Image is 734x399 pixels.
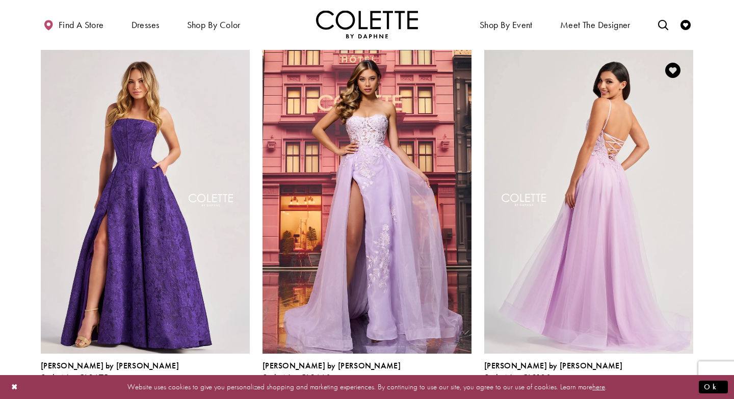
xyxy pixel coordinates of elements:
[662,60,684,81] a: Add to Wishlist
[41,360,179,371] span: [PERSON_NAME] by [PERSON_NAME]
[263,361,401,383] div: Colette by Daphne Style No. CL8660
[263,360,401,371] span: [PERSON_NAME] by [PERSON_NAME]
[656,10,671,38] a: Toggle search
[699,381,728,393] button: Submit Dialog
[484,50,693,354] a: Visit Colette by Daphne Style No. CL8100 Page
[316,10,418,38] a: Visit Home Page
[316,10,418,38] img: Colette by Daphne
[263,50,471,354] a: Visit Colette by Daphne Style No. CL8660 Page
[558,10,633,38] a: Meet the designer
[41,361,179,383] div: Colette by Daphne Style No. CL8675
[560,20,631,30] span: Meet the designer
[187,20,241,30] span: Shop by color
[592,382,605,392] a: here
[41,50,250,354] a: Visit Colette by Daphne Style No. CL8675 Page
[73,380,661,394] p: Website uses cookies to give you personalized shopping and marketing experiences. By continuing t...
[678,10,693,38] a: Check Wishlist
[484,360,622,371] span: [PERSON_NAME] by [PERSON_NAME]
[129,10,162,38] span: Dresses
[132,20,160,30] span: Dresses
[480,20,533,30] span: Shop By Event
[185,10,243,38] span: Shop by color
[41,10,106,38] a: Find a store
[477,10,535,38] span: Shop By Event
[484,361,622,383] div: Colette by Daphne Style No. CL8100
[59,20,104,30] span: Find a store
[6,378,23,396] button: Close Dialog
